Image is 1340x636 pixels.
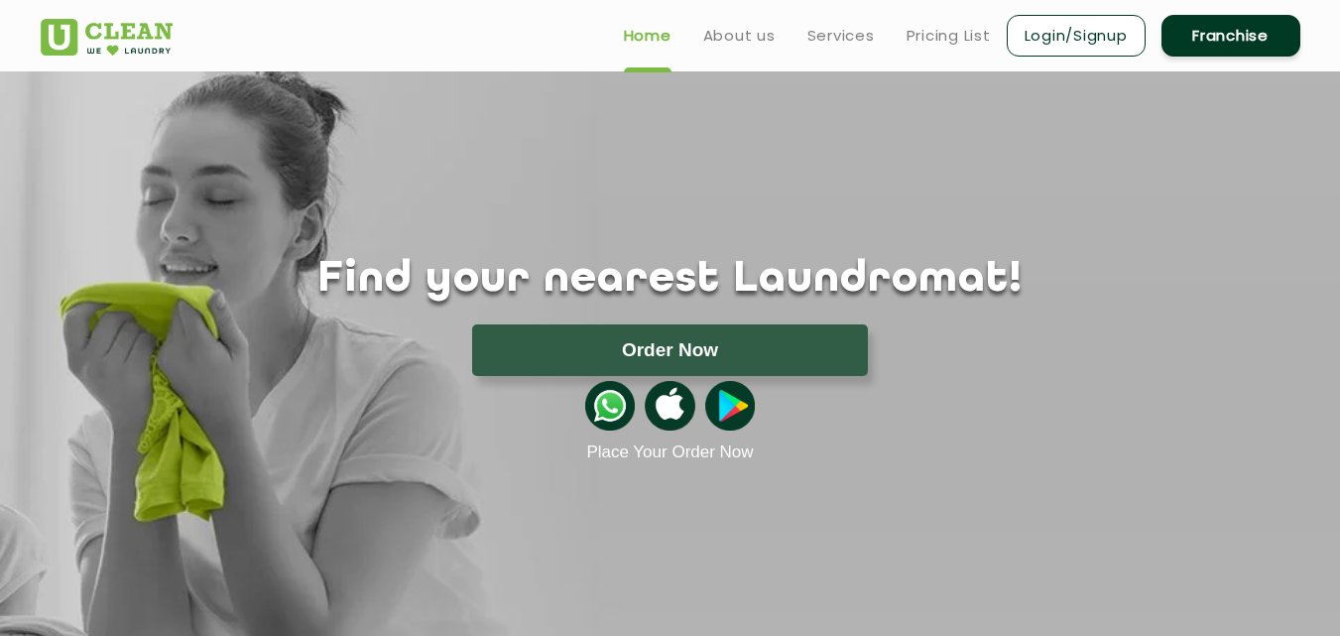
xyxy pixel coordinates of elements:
img: UClean Laundry and Dry Cleaning [41,19,173,56]
img: playstoreicon.png [705,381,755,431]
img: apple-icon.png [645,381,694,431]
a: Login/Signup [1007,15,1146,57]
a: Pricing List [907,24,991,48]
a: About us [703,24,776,48]
img: whatsappicon.png [585,381,635,431]
h1: Find your nearest Laundromat! [26,255,1315,305]
a: Franchise [1161,15,1300,57]
a: Place Your Order Now [586,443,753,462]
a: Services [807,24,875,48]
button: Order Now [472,324,868,376]
a: Home [624,24,671,48]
